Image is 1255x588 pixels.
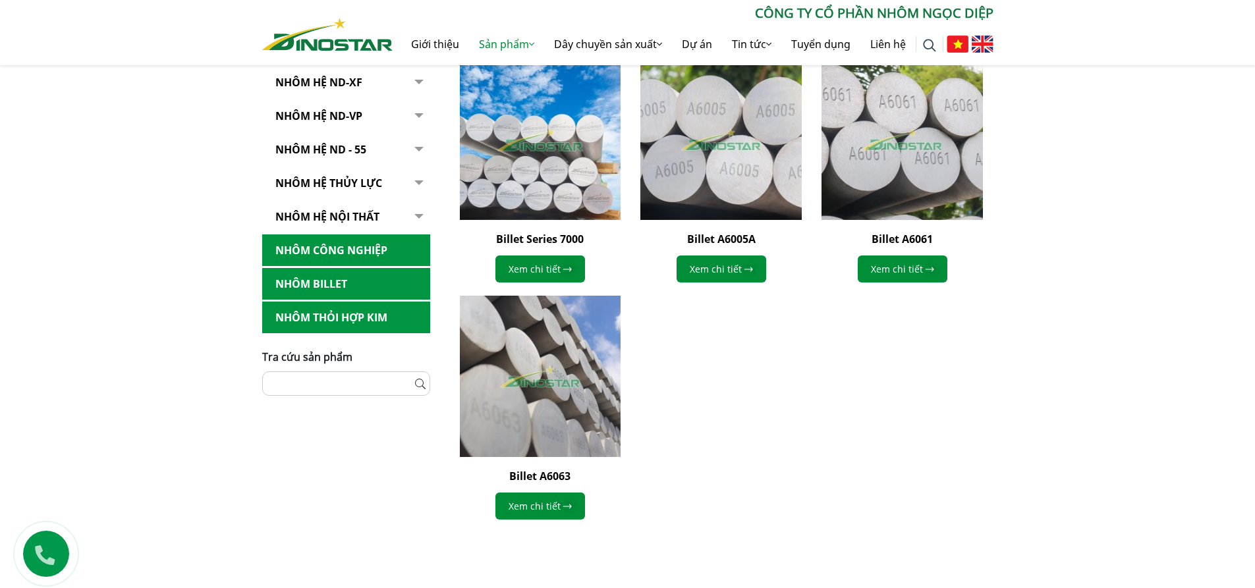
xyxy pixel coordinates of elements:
[496,232,584,246] a: Billet Series 7000
[460,296,621,457] img: Billet A6063
[972,36,993,53] img: English
[469,23,544,65] a: Sản phẩm
[923,39,936,52] img: search
[860,23,916,65] a: Liên hệ
[262,18,393,51] img: Nhôm Dinostar
[640,59,802,220] img: Billet A6005A
[495,493,585,520] a: Xem chi tiết
[262,268,430,300] a: Nhôm Billet
[947,36,968,53] img: Tiếng Việt
[262,67,430,99] a: Nhôm Hệ ND-XF
[262,134,430,166] a: NHÔM HỆ ND - 55
[262,302,430,334] a: Nhôm Thỏi hợp kim
[262,201,430,233] a: Nhôm hệ nội thất
[401,23,469,65] a: Giới thiệu
[262,234,430,267] a: Nhôm Công nghiệp
[262,350,352,364] span: Tra cứu sản phẩm
[262,167,430,200] a: Nhôm hệ thủy lực
[509,469,571,483] a: Billet A6063
[872,232,933,246] a: Billet A6061
[822,59,983,220] img: Billet A6061
[495,255,585,282] a: Xem chi tiết
[460,59,621,220] img: Billet Series 7000
[393,3,993,23] p: CÔNG TY CỔ PHẦN NHÔM NGỌC DIỆP
[722,23,781,65] a: Tin tức
[544,23,672,65] a: Dây chuyền sản xuất
[262,100,430,132] a: Nhôm Hệ ND-VP
[781,23,860,65] a: Tuyển dụng
[687,232,756,246] a: Billet A6005A
[677,255,766,282] a: Xem chi tiết
[672,23,722,65] a: Dự án
[858,255,947,282] a: Xem chi tiết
